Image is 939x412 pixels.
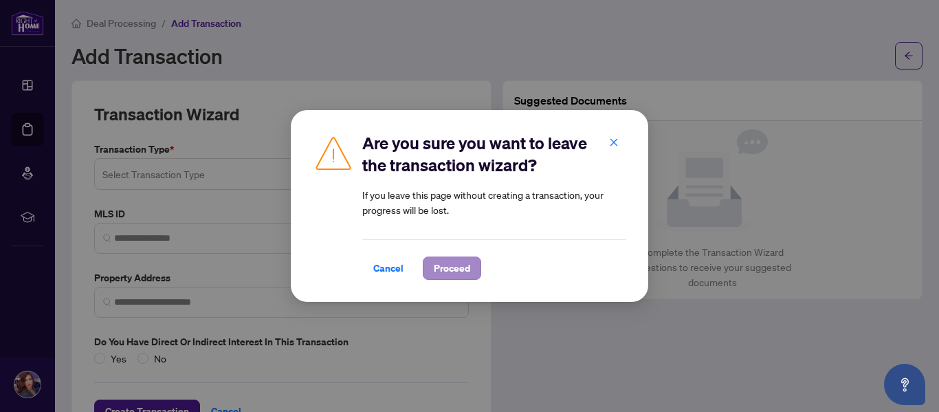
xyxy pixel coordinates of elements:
article: If you leave this page without creating a transaction, your progress will be lost. [362,187,626,217]
button: Proceed [423,257,481,280]
span: Cancel [373,257,404,279]
h2: Are you sure you want to leave the transaction wizard? [362,132,626,176]
button: Cancel [362,257,415,280]
button: Open asap [884,364,925,405]
span: Proceed [434,257,470,279]
span: close [609,138,619,147]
